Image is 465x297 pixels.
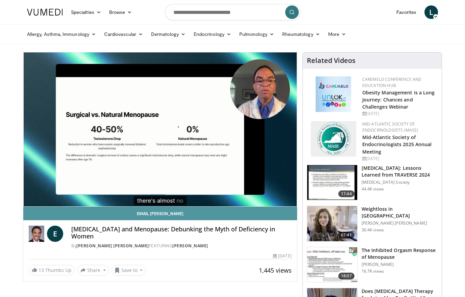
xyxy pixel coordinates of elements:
[362,76,422,88] a: CaReMeLO Conference and Education Hub
[362,89,435,110] a: Obesity Management is a Long Journey: Chances and Challenges Webinar
[71,226,292,240] h4: [MEDICAL_DATA] and Menopause: Debunking the Myth of Deficiency in Women
[362,206,438,219] h3: Weightloss in [GEOGRAPHIC_DATA]
[307,165,357,200] img: 1317c62a-2f0d-4360-bee0-b1bff80fed3c.150x105_q85_crop-smart_upscale.jpg
[29,265,75,275] a: 13 Thumbs Up
[307,165,438,201] a: 17:44 [MEDICAL_DATA]: Lessons Learned from TRAVERSE 2024 [MEDICAL_DATA] Society 44.4K views
[362,269,384,274] p: 16.7K views
[71,243,292,249] div: By FEATURING
[362,134,432,155] a: Mid-Atlantic Society of Endocrinologists 2025 Annual Meeting
[362,165,438,178] h3: [MEDICAL_DATA]: Lessons Learned from TRAVERSE 2024
[311,121,356,157] img: f382488c-070d-4809-84b7-f09b370f5972.png.150x105_q85_autocrop_double_scale_upscale_version-0.2.png
[23,27,100,41] a: Allergy, Asthma, Immunology
[100,27,147,41] a: Cardiovascular
[23,207,297,220] a: Email [PERSON_NAME]
[392,5,420,19] a: Favorites
[165,4,300,20] input: Search topics, interventions
[362,111,436,117] div: [DATE]
[147,27,190,41] a: Dermatology
[362,121,418,133] a: Mid-Atlantic Society of Endocrinologists (MASE)
[362,156,436,162] div: [DATE]
[424,5,438,19] a: L
[39,267,44,273] span: 13
[362,227,384,233] p: 30.4K views
[362,221,438,226] p: [PERSON_NAME] [PERSON_NAME]
[362,262,438,267] p: [PERSON_NAME]
[362,186,384,192] p: 44.4K views
[338,232,354,238] span: 07:41
[307,247,438,283] a: 18:07 The Inhibited Orgasm Response of Menopause [PERSON_NAME] 16.7K views
[307,206,357,241] img: 9983fed1-7565-45be-8934-aef1103ce6e2.150x105_q85_crop-smart_upscale.jpg
[112,265,146,276] button: Save to
[76,243,149,249] a: [PERSON_NAME] [PERSON_NAME]
[67,5,105,19] a: Specialties
[235,27,278,41] a: Pulmonology
[307,56,356,65] h4: Related Videos
[47,226,63,242] a: E
[27,9,63,16] img: VuMedi Logo
[278,27,324,41] a: Rheumatology
[307,247,357,282] img: 283c0f17-5e2d-42ba-a87c-168d447cdba4.150x105_q85_crop-smart_upscale.jpg
[172,243,208,249] a: [PERSON_NAME]
[273,253,291,259] div: [DATE]
[324,27,350,41] a: More
[307,206,438,242] a: 07:41 Weightloss in [GEOGRAPHIC_DATA] [PERSON_NAME] [PERSON_NAME] 30.4K views
[362,247,438,260] h3: The Inhibited Orgasm Response of Menopause
[338,190,354,197] span: 17:44
[29,226,44,242] img: Dr. Eldred B. Taylor
[105,5,136,19] a: Browse
[23,52,297,207] video-js: Video Player
[338,273,354,279] span: 18:07
[316,76,351,112] img: 45df64a9-a6de-482c-8a90-ada250f7980c.png.150x105_q85_autocrop_double_scale_upscale_version-0.2.jpg
[362,180,438,185] p: [MEDICAL_DATA] Society
[77,265,109,276] button: Share
[259,266,292,274] span: 1,445 views
[190,27,235,41] a: Endocrinology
